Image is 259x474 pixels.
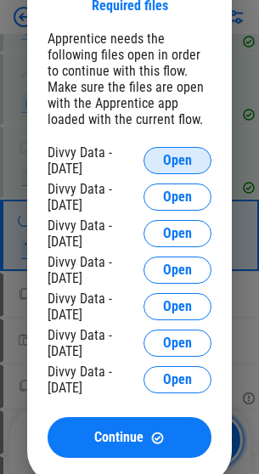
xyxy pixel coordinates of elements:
span: Open [163,190,192,204]
div: Divvy Data - [DATE] [48,144,144,177]
button: Open [144,147,211,174]
span: Open [163,373,192,387]
div: Divvy Data - [DATE] [48,327,144,359]
button: Open [144,330,211,357]
button: Open [144,183,211,211]
div: Divvy Data - [DATE] [48,254,144,286]
span: Open [163,300,192,313]
div: Apprentice needs the following files open in order to continue with this flow. Make sure the file... [48,31,211,127]
div: Divvy Data - [DATE] [48,181,144,213]
div: Divvy Data - [DATE] [48,291,144,323]
button: Open [144,220,211,247]
span: Continue [94,431,144,444]
button: Open [144,293,211,320]
span: Open [163,263,192,277]
span: Open [163,154,192,167]
span: Open [163,227,192,240]
span: Open [163,336,192,350]
div: Divvy Data - [DATE] [48,364,144,396]
button: ContinueContinue [48,417,211,458]
img: Continue [150,431,165,445]
button: Open [144,257,211,284]
button: Open [144,366,211,393]
div: Divvy Data - [DATE] [48,217,144,250]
